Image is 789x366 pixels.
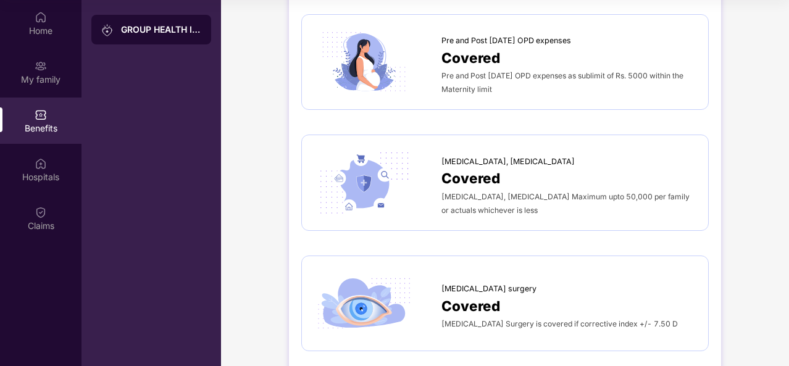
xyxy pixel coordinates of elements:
span: Pre and Post [DATE] OPD expenses [441,35,571,47]
span: Covered [441,167,500,189]
div: GROUP HEALTH INSURANCE [121,23,201,36]
span: Covered [441,295,500,317]
img: icon [314,268,414,338]
span: [MEDICAL_DATA], [MEDICAL_DATA] [441,156,575,168]
img: svg+xml;base64,PHN2ZyBpZD0iQmVuZWZpdHMiIHhtbG5zPSJodHRwOi8vd3d3LnczLm9yZy8yMDAwL3N2ZyIgd2lkdGg9Ij... [35,109,47,121]
img: svg+xml;base64,PHN2ZyB3aWR0aD0iMjAiIGhlaWdodD0iMjAiIHZpZXdCb3g9IjAgMCAyMCAyMCIgZmlsbD0ibm9uZSIgeG... [101,24,114,36]
span: Covered [441,47,500,69]
img: icon [314,148,414,218]
img: svg+xml;base64,PHN2ZyBpZD0iQ2xhaW0iIHhtbG5zPSJodHRwOi8vd3d3LnczLm9yZy8yMDAwL3N2ZyIgd2lkdGg9IjIwIi... [35,206,47,218]
img: icon [314,27,414,97]
span: [MEDICAL_DATA] surgery [441,283,536,295]
img: svg+xml;base64,PHN2ZyBpZD0iSG9zcGl0YWxzIiB4bWxucz0iaHR0cDovL3d3dy53My5vcmcvMjAwMC9zdmciIHdpZHRoPS... [35,157,47,170]
img: svg+xml;base64,PHN2ZyB3aWR0aD0iMjAiIGhlaWdodD0iMjAiIHZpZXdCb3g9IjAgMCAyMCAyMCIgZmlsbD0ibm9uZSIgeG... [35,60,47,72]
img: svg+xml;base64,PHN2ZyBpZD0iSG9tZSIgeG1sbnM9Imh0dHA6Ly93d3cudzMub3JnLzIwMDAvc3ZnIiB3aWR0aD0iMjAiIG... [35,11,47,23]
span: Pre and Post [DATE] OPD expenses as sublimit of Rs. 5000 within the Maternity limit [441,71,683,94]
span: [MEDICAL_DATA], [MEDICAL_DATA] Maximum upto 50,000 per family or actuals whichever is less [441,192,690,215]
span: [MEDICAL_DATA] Surgery is covered if corrective index +/- 7.50 D [441,319,678,328]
